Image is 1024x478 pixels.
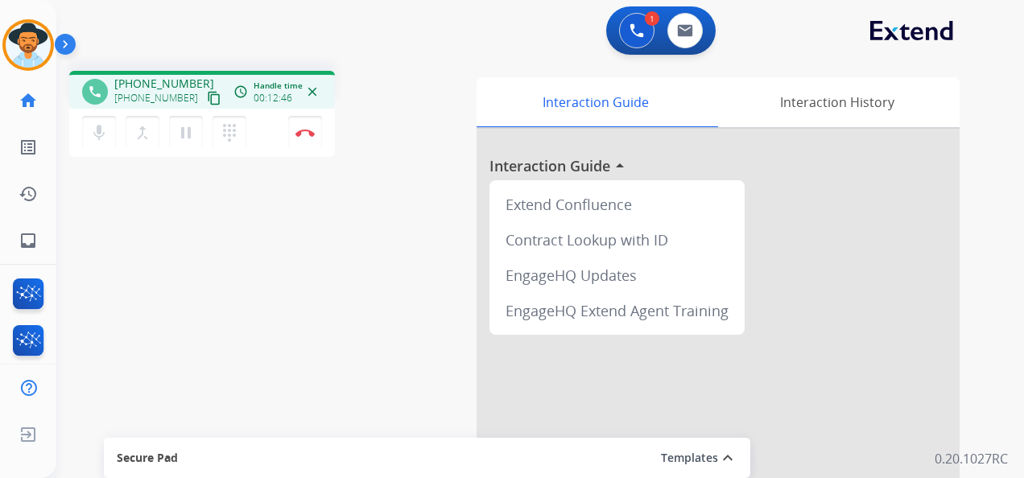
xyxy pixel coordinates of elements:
[114,92,198,105] span: [PHONE_NUMBER]
[233,84,248,99] mat-icon: access_time
[254,80,303,92] span: Handle time
[220,123,239,142] mat-icon: dialpad
[661,448,718,468] button: Templates
[496,258,738,293] div: EngageHQ Updates
[89,123,109,142] mat-icon: mic
[117,450,178,466] span: Secure Pad
[88,84,102,99] mat-icon: phone
[133,123,152,142] mat-icon: merge_type
[718,448,737,468] mat-icon: expand_less
[496,293,738,328] div: EngageHQ Extend Agent Training
[295,129,315,137] img: control
[6,23,51,68] img: avatar
[305,84,320,99] mat-icon: close
[19,91,38,110] mat-icon: home
[176,123,196,142] mat-icon: pause
[714,77,960,127] div: Interaction History
[477,77,714,127] div: Interaction Guide
[19,138,38,157] mat-icon: list_alt
[645,11,659,26] div: 1
[19,231,38,250] mat-icon: inbox
[114,76,214,92] span: [PHONE_NUMBER]
[254,92,292,105] span: 00:12:46
[496,187,738,222] div: Extend Confluence
[496,222,738,258] div: Contract Lookup with ID
[935,449,1008,468] p: 0.20.1027RC
[207,91,221,105] mat-icon: content_copy
[19,184,38,204] mat-icon: history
